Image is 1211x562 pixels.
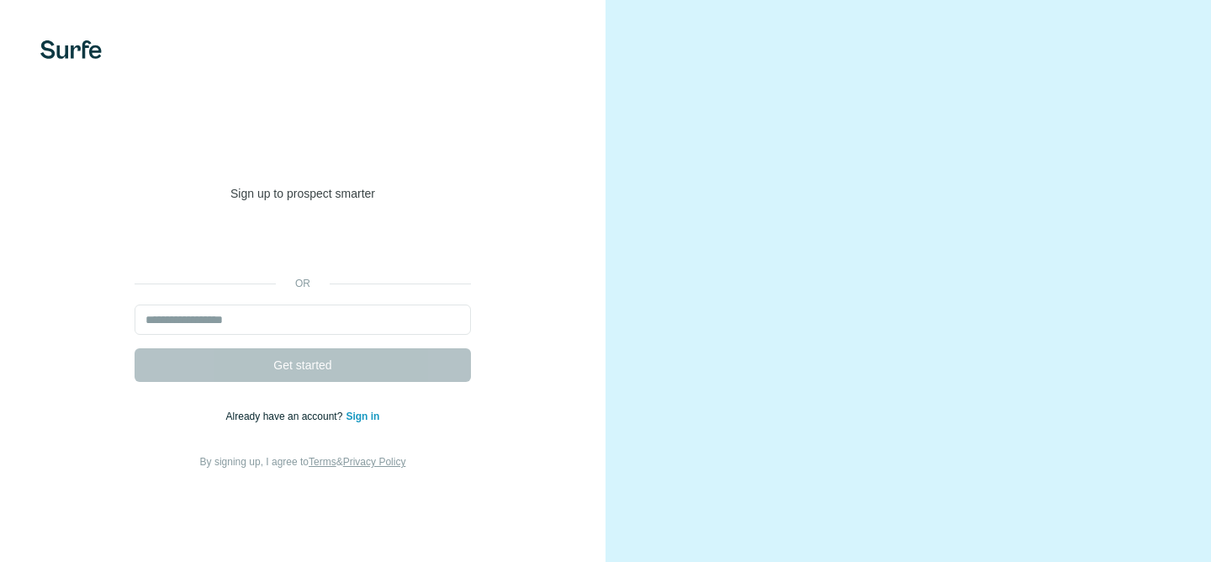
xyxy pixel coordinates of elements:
p: Sign up to prospect smarter [135,185,471,202]
span: Already have an account? [226,411,346,422]
span: By signing up, I agree to & [200,456,406,468]
a: Sign in [346,411,379,422]
p: or [276,276,330,291]
img: Surfe's logo [40,40,102,59]
a: Privacy Policy [343,456,406,468]
a: Terms [309,456,336,468]
iframe: Bouton "Se connecter avec Google" [126,227,479,264]
h1: Welcome to [GEOGRAPHIC_DATA] [135,114,471,182]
